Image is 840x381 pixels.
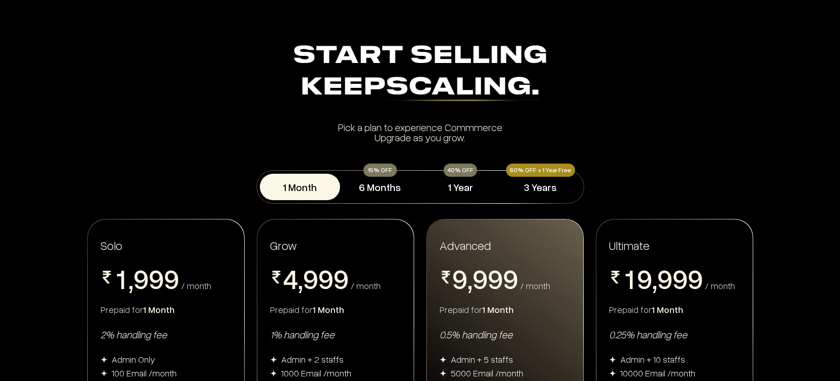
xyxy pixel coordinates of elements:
div: Prepaid for [440,303,570,315]
div: / month [181,281,211,290]
button: 3 Years [500,174,581,200]
div: Admin + 10 staffs [620,353,685,365]
span: Ultimate [609,237,650,253]
div: Prepaid for [100,303,231,315]
img: img [609,370,616,377]
span: 9 [333,265,349,292]
div: 1% handling fee [270,328,401,341]
div: 0.5% handling fee [440,328,570,341]
span: Solo [100,238,122,252]
div: 0.25% handling fee [609,328,740,341]
span: 5 [283,292,298,320]
span: Advanced [440,237,491,253]
img: img [100,370,108,377]
div: / month [520,281,550,290]
span: , [298,265,303,295]
div: / month [705,281,735,290]
div: 100 Email /month [112,367,177,379]
span: , [467,265,473,295]
span: , [652,265,657,295]
div: Scaling. [386,76,540,101]
span: 9 [473,265,488,292]
div: Admin Only [112,353,155,365]
span: 9 [133,265,149,292]
div: Prepaid for [270,303,401,315]
span: 1 Month [482,304,514,315]
img: img [440,370,447,377]
span: 9 [303,265,318,292]
span: , [128,265,133,295]
span: Grow [270,238,297,252]
div: 5000 Email /month [451,367,523,379]
span: 9 [452,265,467,292]
div: / month [351,281,381,290]
div: Admin + 2 staffs [281,353,344,365]
div: 1000 Email /month [281,367,351,379]
span: 9 [637,265,652,292]
img: img [609,356,616,363]
div: Prepaid for [609,303,740,315]
div: Admin + 5 staffs [451,353,513,365]
span: 1 [622,265,637,292]
span: 9 [149,265,164,292]
span: 9 [503,265,518,292]
span: 9 [673,265,688,292]
span: 2 [622,292,637,320]
div: Pick a plan to experience Commmerce Upgrade as you grow. [91,122,749,142]
img: pricing-rupee [270,271,283,283]
img: pricing-rupee [609,271,622,283]
span: 9 [488,265,503,292]
img: pricing-rupee [440,271,452,283]
button: 1 Month [260,174,340,200]
span: 1 Month [313,304,344,315]
span: 1 [113,265,128,292]
span: 9 [318,265,333,292]
span: 4 [283,265,298,292]
button: 1 Year [420,174,500,200]
img: img [440,356,447,363]
div: 2% handling fee [100,328,231,341]
div: 15% OFF [363,164,397,177]
img: pricing-rupee [100,271,113,283]
span: 9 [657,265,673,292]
span: 9 [164,265,179,292]
button: 6 Months [340,174,420,200]
span: 9 [688,265,703,292]
img: img [270,356,277,363]
span: 2 [113,292,128,320]
span: 1 Month [652,304,683,315]
img: img [100,356,108,363]
div: Start Selling [91,41,749,104]
div: 40% OFF [444,164,477,177]
span: 1 Month [143,304,175,315]
div: Keep [91,72,749,104]
div: 10000 Email /month [620,367,695,379]
div: 60% OFF + 1 Year Free [506,164,575,177]
img: img [270,370,277,377]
